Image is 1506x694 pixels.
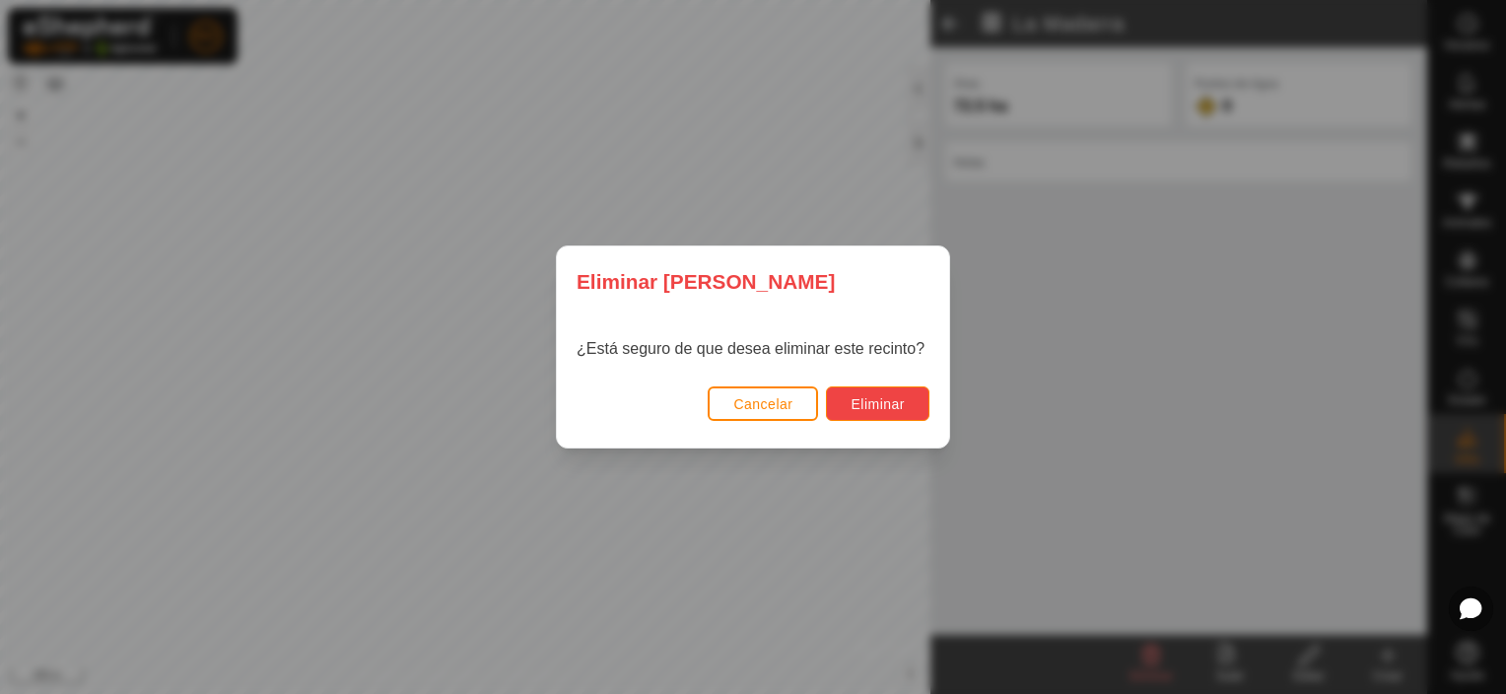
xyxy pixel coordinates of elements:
[708,386,818,421] button: Cancelar
[577,340,924,357] span: ¿Está seguro de que desea eliminar este recinto?
[851,396,905,412] span: Eliminar
[577,266,835,297] span: Eliminar [PERSON_NAME]
[733,396,792,412] span: Cancelar
[826,386,929,421] button: Eliminar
